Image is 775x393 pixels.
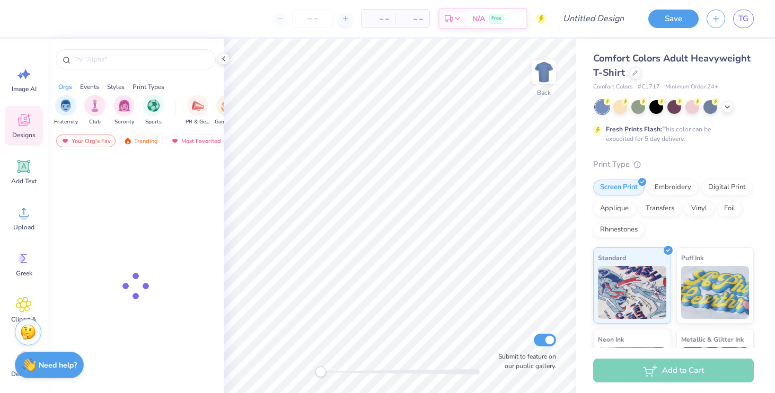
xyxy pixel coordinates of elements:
[118,100,130,112] img: Sorority Image
[733,10,754,28] a: TG
[89,118,101,126] span: Club
[113,95,135,126] div: filter for Sorority
[606,125,662,133] strong: Fresh Prints Flash:
[593,180,645,195] div: Screen Print
[221,100,233,112] img: Game Day Image
[606,124,736,144] div: This color can be expedited for 5 day delivery.
[598,334,624,345] span: Neon Ink
[166,135,226,147] div: Most Favorited
[115,118,134,126] span: Sorority
[681,266,750,319] img: Puff Ink
[107,82,125,92] div: Styles
[73,54,209,65] input: Try "Alpha"
[84,95,105,126] button: filter button
[593,158,754,171] div: Print Type
[119,135,163,147] div: Trending
[186,95,210,126] button: filter button
[598,252,626,263] span: Standard
[84,95,105,126] div: filter for Club
[54,95,78,126] button: filter button
[11,177,37,185] span: Add Text
[701,180,753,195] div: Digital Print
[12,85,37,93] span: Image AI
[492,352,556,371] label: Submit to feature on our public gallery.
[147,100,160,112] img: Sports Image
[124,137,132,145] img: trending.gif
[54,95,78,126] div: filter for Fraternity
[638,83,660,92] span: # C1717
[39,360,77,370] strong: Need help?
[186,95,210,126] div: filter for PR & General
[717,201,742,217] div: Foil
[61,137,69,145] img: most_fav.gif
[16,269,32,278] span: Greek
[472,13,485,24] span: N/A
[665,83,718,92] span: Minimum Order: 24 +
[171,137,179,145] img: most_fav.gif
[593,201,636,217] div: Applique
[533,61,554,83] img: Back
[54,118,78,126] span: Fraternity
[89,100,101,112] img: Club Image
[598,266,666,319] img: Standard
[593,222,645,238] div: Rhinestones
[491,15,501,22] span: Free
[186,118,210,126] span: PR & General
[80,82,99,92] div: Events
[537,88,551,97] div: Back
[145,118,162,126] span: Sports
[684,201,714,217] div: Vinyl
[292,9,333,28] input: – –
[593,83,632,92] span: Comfort Colors
[56,135,116,147] div: Your Org's Fav
[368,13,389,24] span: – –
[315,367,326,377] div: Accessibility label
[215,95,239,126] button: filter button
[133,82,164,92] div: Print Types
[593,52,751,79] span: Comfort Colors Adult Heavyweight T-Shirt
[639,201,681,217] div: Transfers
[681,252,703,263] span: Puff Ink
[6,315,41,332] span: Clipart & logos
[113,95,135,126] button: filter button
[648,180,698,195] div: Embroidery
[554,8,632,29] input: Untitled Design
[58,82,72,92] div: Orgs
[60,100,72,112] img: Fraternity Image
[13,223,34,231] span: Upload
[738,13,748,25] span: TG
[143,95,164,126] button: filter button
[143,95,164,126] div: filter for Sports
[12,131,36,139] span: Designs
[215,118,239,126] span: Game Day
[192,100,204,112] img: PR & General Image
[11,370,37,378] span: Decorate
[402,13,423,24] span: – –
[648,10,699,28] button: Save
[681,334,744,345] span: Metallic & Glitter Ink
[215,95,239,126] div: filter for Game Day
